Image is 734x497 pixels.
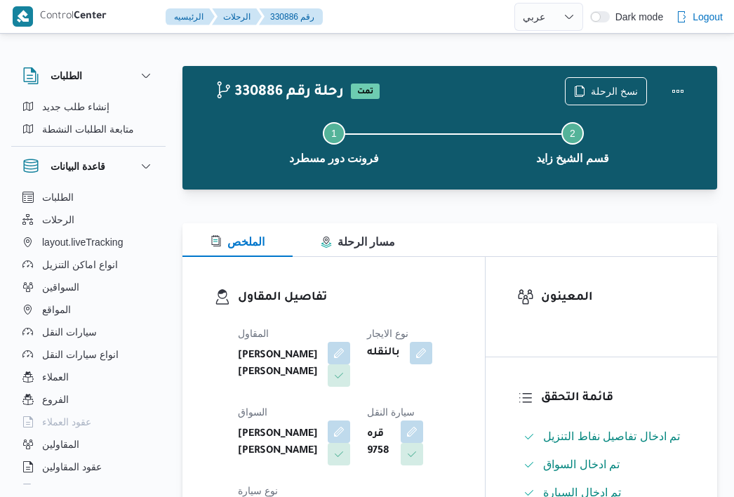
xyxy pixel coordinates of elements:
[42,301,71,318] span: المواقع
[17,456,160,478] button: عقود المقاولين
[17,321,160,343] button: سيارات النقل
[17,298,160,321] button: المواقع
[541,389,686,408] h3: قائمة التحقق
[74,11,107,22] b: Center
[42,458,102,475] span: عقود المقاولين
[357,88,373,96] b: تمت
[17,253,160,276] button: انواع اماكن التنزيل
[238,347,318,381] b: [PERSON_NAME] [PERSON_NAME]
[42,436,79,453] span: المقاولين
[367,328,408,339] span: نوع الايجار
[565,77,647,105] button: نسخ الرحلة
[17,343,160,366] button: انواع سيارات النقل
[543,430,680,442] span: تم ادخال تفاصيل نفاط التنزيل
[17,95,160,118] button: إنشاء طلب جديد
[238,426,318,460] b: [PERSON_NAME] [PERSON_NAME]
[166,8,215,25] button: الرئيسيه
[670,3,728,31] button: Logout
[351,84,380,99] span: تمت
[17,186,160,208] button: الطلبات
[22,158,154,175] button: قاعدة البيانات
[367,345,400,362] b: بالنقله
[541,289,686,307] h3: المعينون
[536,150,609,167] span: قسم الشيخ زايد
[17,366,160,388] button: العملاء
[570,128,575,139] span: 2
[51,158,105,175] h3: قاعدة البيانات
[543,458,620,470] span: تم ادخال السواق
[42,369,69,385] span: العملاء
[693,8,723,25] span: Logout
[42,121,134,138] span: متابعة الطلبات النشطة
[212,8,262,25] button: الرحلات
[11,95,166,146] div: الطلبات
[42,211,74,228] span: الرحلات
[42,234,123,251] span: layout.liveTracking
[289,150,380,167] span: فرونت دور مسطرد
[42,98,109,115] span: إنشاء طلب جديد
[42,279,79,296] span: السواقين
[11,186,166,490] div: قاعدة البيانات
[321,236,395,248] span: مسار الرحلة
[42,413,91,430] span: عقود العملاء
[17,388,160,411] button: الفروع
[238,289,453,307] h3: تفاصيل المقاول
[17,118,160,140] button: متابعة الطلبات النشطة
[51,67,82,84] h3: الطلبات
[610,11,663,22] span: Dark mode
[543,456,620,473] span: تم ادخال السواق
[42,391,69,408] span: الفروع
[42,256,118,273] span: انواع اماكن التنزيل
[17,411,160,433] button: عقود العملاء
[22,67,154,84] button: الطلبات
[13,6,33,27] img: X8yXhbKr1z7QwAAAABJRU5ErkJggg==
[518,453,686,476] button: تم ادخال السواق
[42,346,119,363] span: انواع سيارات النقل
[591,83,638,100] span: نسخ الرحلة
[17,231,160,253] button: layout.liveTracking
[14,441,59,483] iframe: chat widget
[453,105,692,178] button: قسم الشيخ زايد
[42,189,74,206] span: الطلبات
[367,426,391,460] b: قره 9758
[17,433,160,456] button: المقاولين
[238,406,267,418] span: السواق
[367,406,415,418] span: سيارة النقل
[543,428,680,445] span: تم ادخال تفاصيل نفاط التنزيل
[42,324,97,340] span: سيارات النقل
[17,208,160,231] button: الرحلات
[331,128,337,139] span: 1
[215,105,453,178] button: فرونت دور مسطرد
[238,328,269,339] span: المقاول
[518,425,686,448] button: تم ادخال تفاصيل نفاط التنزيل
[17,276,160,298] button: السواقين
[215,84,344,102] h2: 330886 رحلة رقم
[211,236,265,248] span: الملخص
[664,77,692,105] button: Actions
[259,8,323,25] button: 330886 رقم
